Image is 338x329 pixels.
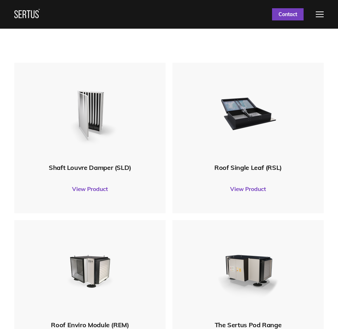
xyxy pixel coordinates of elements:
iframe: Chat Widget [209,246,338,329]
a: View Product [18,179,162,199]
a: View Product [176,179,320,199]
div: Roof Single Leaf (RSL) [176,164,320,172]
a: Contact [272,8,304,20]
div: Shaft Louvre Damper (SLD) [18,164,162,172]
